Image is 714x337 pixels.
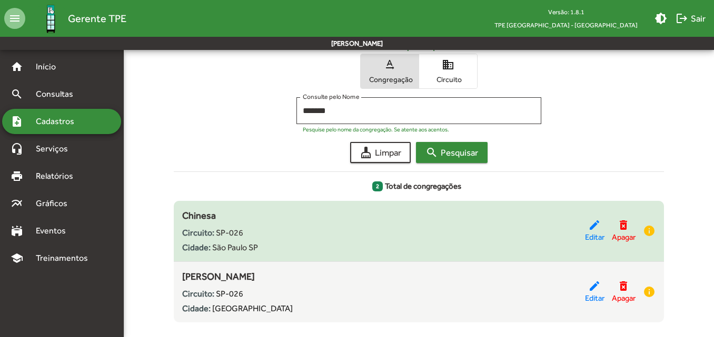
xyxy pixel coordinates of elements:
[29,224,80,237] span: Eventos
[182,289,214,299] strong: Circuito:
[11,88,23,100] mat-icon: search
[29,170,87,182] span: Relatórios
[643,285,656,298] mat-icon: info
[182,210,216,221] span: Chinesa
[29,252,101,264] span: Treinamentos
[25,2,126,36] a: Gerente TPE
[442,58,454,71] mat-icon: domain
[372,180,466,192] span: Total de congregações
[361,54,419,88] button: Congregação
[585,292,604,304] span: Editar
[671,9,710,28] button: Sair
[29,60,71,73] span: Início
[4,8,25,29] mat-icon: menu
[182,228,214,238] strong: Circuito:
[212,242,258,252] span: São Paulo SP
[182,242,211,252] strong: Cidade:
[11,197,23,210] mat-icon: multiline_chart
[29,88,87,100] span: Consultas
[29,142,82,155] span: Serviços
[34,2,68,36] img: Logo
[11,170,23,182] mat-icon: print
[360,146,372,159] mat-icon: cleaning_services
[419,54,477,88] button: Circuito
[29,197,82,210] span: Gráficos
[422,75,474,84] span: Circuito
[425,143,478,162] span: Pesquisar
[643,224,656,237] mat-icon: info
[360,143,401,162] span: Limpar
[383,58,396,71] mat-icon: text_rotation_none
[182,271,255,282] span: [PERSON_NAME]
[585,231,604,243] span: Editar
[363,75,416,84] span: Congregação
[11,224,23,237] mat-icon: stadium
[216,289,243,299] span: SP-026
[617,219,630,231] mat-icon: delete_forever
[216,228,243,238] span: SP-026
[486,5,646,18] div: Versão: 1.8.1
[350,142,411,163] button: Limpar
[68,10,126,27] span: Gerente TPE
[29,115,88,128] span: Cadastros
[612,231,636,243] span: Apagar
[372,181,383,191] span: 2
[588,219,601,231] mat-icon: edit
[11,142,23,155] mat-icon: headset_mic
[303,126,449,132] mat-hint: Pesquise pelo nome da congregação. Se atente aos acentos.
[676,12,688,25] mat-icon: logout
[182,303,211,313] strong: Cidade:
[425,146,438,159] mat-icon: search
[416,142,488,163] button: Pesquisar
[676,9,706,28] span: Sair
[11,252,23,264] mat-icon: school
[11,115,23,128] mat-icon: note_add
[486,18,646,32] span: TPE [GEOGRAPHIC_DATA] - [GEOGRAPHIC_DATA]
[617,280,630,292] mat-icon: delete_forever
[212,303,293,313] span: [GEOGRAPHIC_DATA]
[654,12,667,25] mat-icon: brightness_medium
[612,292,636,304] span: Apagar
[11,60,23,73] mat-icon: home
[588,280,601,292] mat-icon: edit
